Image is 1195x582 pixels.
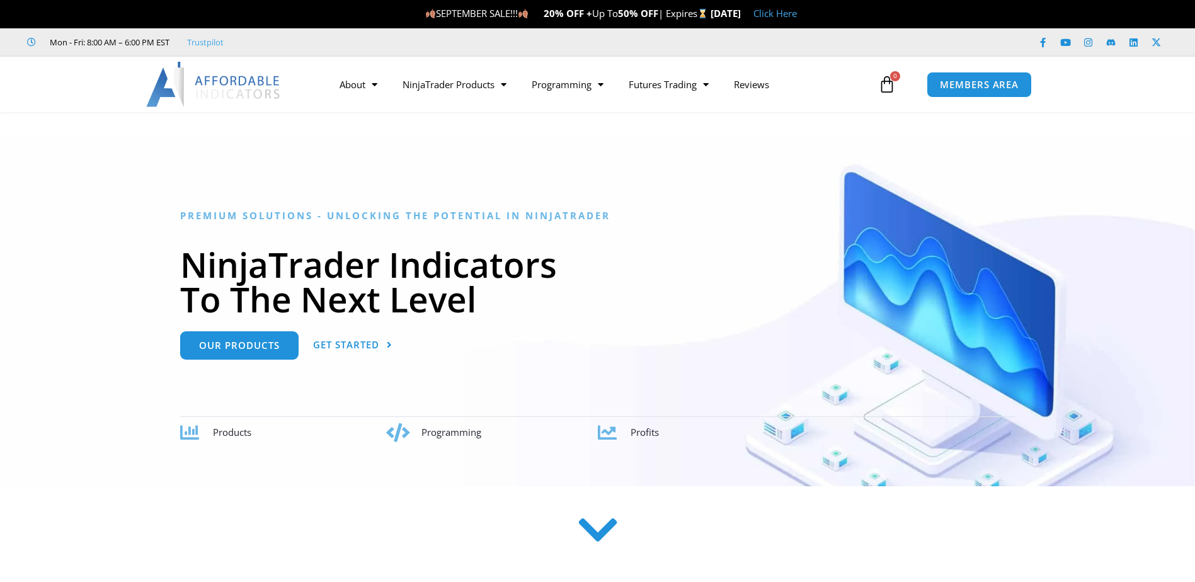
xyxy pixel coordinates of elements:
[187,35,224,50] a: Trustpilot
[711,7,741,20] strong: [DATE]
[616,70,721,99] a: Futures Trading
[199,341,280,350] span: Our Products
[213,426,251,438] span: Products
[421,426,481,438] span: Programming
[890,71,900,81] span: 0
[327,70,390,99] a: About
[47,35,169,50] span: Mon - Fri: 8:00 AM – 6:00 PM EST
[180,210,1015,222] h6: Premium Solutions - Unlocking the Potential in NinjaTrader
[327,70,875,99] nav: Menu
[426,9,435,18] img: 🍂
[146,62,282,107] img: LogoAI | Affordable Indicators – NinjaTrader
[698,9,707,18] img: ⌛
[313,340,379,350] span: Get Started
[519,70,616,99] a: Programming
[313,331,392,360] a: Get Started
[631,426,659,438] span: Profits
[518,9,528,18] img: 🍂
[940,80,1019,89] span: MEMBERS AREA
[859,66,915,103] a: 0
[753,7,797,20] a: Click Here
[618,7,658,20] strong: 50% OFF
[544,7,592,20] strong: 20% OFF +
[180,247,1015,316] h1: NinjaTrader Indicators To The Next Level
[425,7,711,20] span: SEPTEMBER SALE!!! Up To | Expires
[927,72,1032,98] a: MEMBERS AREA
[390,70,519,99] a: NinjaTrader Products
[721,70,782,99] a: Reviews
[180,331,299,360] a: Our Products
